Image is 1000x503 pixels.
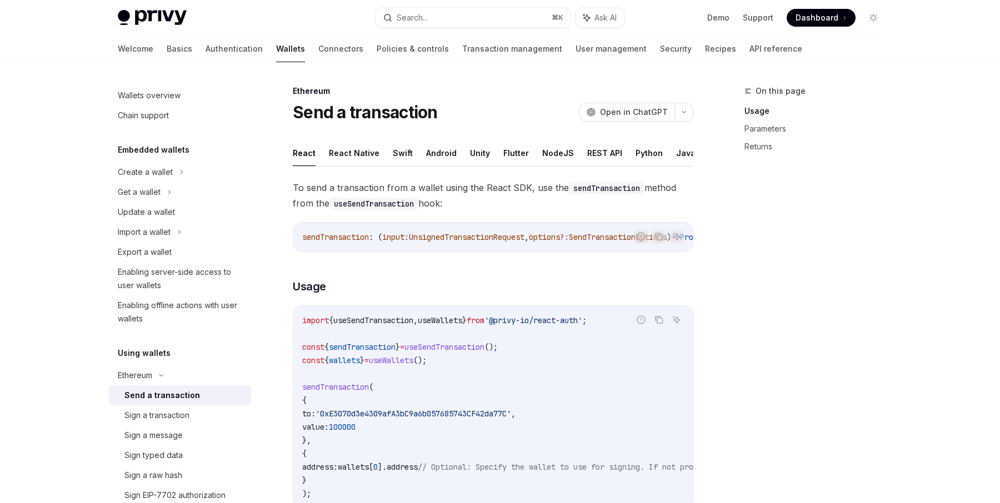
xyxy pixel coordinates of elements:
button: REST API [587,140,622,166]
a: Enabling server-side access to user wallets [109,262,251,295]
span: ( [369,382,373,392]
a: Usage [744,102,891,120]
a: Policies & controls [377,36,449,62]
div: Ethereum [293,85,693,97]
a: Parameters [744,120,891,138]
span: } [360,355,364,365]
span: Ask AI [594,12,617,23]
div: Ethereum [118,369,152,382]
a: Wallets overview [109,85,251,105]
span: sendTransaction [329,342,396,352]
button: Copy the contents from the code block [652,313,666,327]
button: Python [636,140,663,166]
span: [ [369,462,373,472]
span: address [387,462,418,472]
a: Export a wallet [109,242,251,262]
span: // Optional: Specify the wallet to use for signing. If not provided, the first wallet will be used. [418,462,858,472]
span: useSendTransaction [333,315,413,325]
div: Chain support [118,109,169,122]
button: Flutter [503,140,529,166]
a: Sign a raw hash [109,465,251,485]
a: Chain support [109,105,251,125]
a: Welcome [118,36,153,62]
span: address: [302,462,338,472]
span: To send a transaction from a wallet using the React SDK, use the method from the hook: [293,180,693,211]
span: to: [302,409,316,419]
a: Enabling offline actions with user wallets [109,295,251,329]
button: Java [676,140,696,166]
span: Open in ChatGPT [600,107,668,118]
a: User management [576,36,647,62]
span: ; [582,315,587,325]
span: Usage [293,279,326,294]
a: Sign a message [109,425,251,445]
div: Search... [397,11,428,24]
a: Transaction management [462,36,562,62]
span: , [511,409,516,419]
button: Android [426,140,457,166]
button: Copy the contents from the code block [652,229,666,244]
span: '@privy-io/react-auth' [484,315,582,325]
div: Sign a transaction [124,409,189,422]
span: { [329,315,333,325]
div: Sign typed data [124,449,183,462]
button: Unity [470,140,490,166]
div: Get a wallet [118,185,161,199]
span: sendTransaction [302,382,369,392]
button: Search...⌘K [376,8,570,28]
button: React Native [329,140,379,166]
a: Update a wallet [109,202,251,222]
span: } [396,342,400,352]
span: wallets [338,462,369,472]
button: Swift [393,140,413,166]
a: Sign typed data [109,445,251,465]
span: 100000 [329,422,356,432]
img: light logo [118,10,187,26]
a: Authentication [206,36,263,62]
span: UnsignedTransactionRequest [409,232,524,242]
span: ?: [560,232,569,242]
span: ) [667,232,671,242]
span: sendTransaction [302,232,369,242]
span: value: [302,422,329,432]
div: Send a transaction [124,389,200,402]
button: React [293,140,316,166]
a: Dashboard [787,9,856,27]
div: Wallets overview [118,89,181,102]
div: Sign EIP-7702 authorization [124,489,226,502]
span: wallets [329,355,360,365]
div: Sign a raw hash [124,469,182,482]
a: Sign a transaction [109,405,251,425]
span: const [302,355,324,365]
span: import [302,315,329,325]
span: const [302,342,324,352]
span: (); [413,355,427,365]
div: Enabling offline actions with user wallets [118,299,244,325]
span: useWallets [369,355,413,365]
span: input [382,232,404,242]
span: (); [484,342,498,352]
div: Export a wallet [118,245,172,259]
span: = [364,355,369,365]
a: API reference [749,36,802,62]
span: = [400,342,404,352]
span: , [413,315,418,325]
button: Ask AI [669,229,684,244]
span: 0 [373,462,378,472]
button: Ask AI [576,8,624,28]
a: Security [660,36,692,62]
span: } [462,315,467,325]
a: Connectors [318,36,363,62]
span: On this page [756,84,806,98]
button: Toggle dark mode [864,9,882,27]
span: from [467,315,484,325]
span: useWallets [418,315,462,325]
div: Enabling server-side access to user wallets [118,265,244,292]
h5: Embedded wallets [118,143,189,157]
span: }, [302,435,311,445]
div: Import a wallet [118,225,171,239]
code: sendTransaction [569,182,644,194]
a: Send a transaction [109,385,251,405]
a: Support [743,12,773,23]
a: Wallets [276,36,305,62]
